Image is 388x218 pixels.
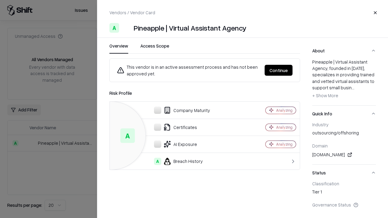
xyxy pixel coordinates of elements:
div: Quick Info [312,122,376,164]
div: outsourcing/offshoring [312,130,376,138]
div: A [120,128,135,143]
div: Breach History [115,158,244,165]
div: Governance Status [312,202,376,207]
button: Continue [265,65,293,76]
div: Domain [312,143,376,148]
div: Analyzing [276,108,293,113]
div: Analyzing [276,142,293,147]
div: About [312,59,376,105]
div: Industry [312,122,376,127]
button: Quick Info [312,106,376,122]
button: Overview [109,43,128,54]
div: A [154,158,161,165]
div: Certificates [115,124,244,131]
button: + Show More [312,91,338,101]
button: Status [312,165,376,181]
div: Analyzing [276,125,293,130]
div: Classification [312,181,376,186]
div: Company Maturity [115,107,244,114]
div: This vendor is in an active assessment process and has not been approved yet. [117,64,260,77]
div: Pineapple | Virtual Assistant Agency, founded in [DATE], specializes in providing trained and vet... [312,59,376,101]
img: Pineapple | Virtual Assistant Agency [122,23,131,33]
span: + Show More [312,93,338,98]
div: Risk Profile [109,89,300,97]
div: AI Exposure [115,140,244,148]
div: [DOMAIN_NAME] [312,151,376,158]
span: ... [352,85,354,90]
p: Vendors / Vendor Card [109,9,155,16]
div: Pineapple | Virtual Assistant Agency [134,23,246,33]
button: About [312,43,376,59]
button: Access Scope [140,43,169,54]
div: Tier 1 [312,189,376,197]
div: A [109,23,119,33]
